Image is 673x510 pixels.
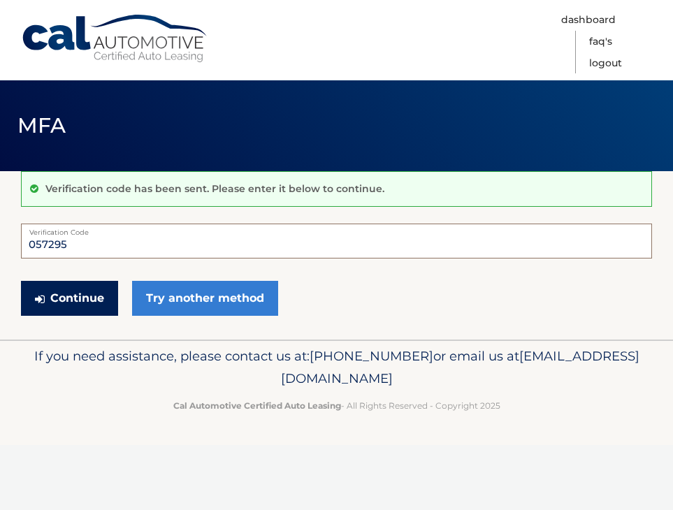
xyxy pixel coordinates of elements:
span: MFA [17,112,66,138]
a: Dashboard [561,9,616,31]
input: Verification Code [21,224,652,258]
a: Cal Automotive [21,14,210,64]
p: - All Rights Reserved - Copyright 2025 [21,398,652,413]
strong: Cal Automotive Certified Auto Leasing [173,400,341,411]
a: Try another method [132,281,278,316]
p: If you need assistance, please contact us at: or email us at [21,345,652,390]
label: Verification Code [21,224,652,235]
p: Verification code has been sent. Please enter it below to continue. [45,182,384,195]
span: [EMAIL_ADDRESS][DOMAIN_NAME] [281,348,639,386]
a: FAQ's [589,31,612,52]
a: Logout [589,52,622,74]
span: [PHONE_NUMBER] [310,348,433,364]
button: Continue [21,281,118,316]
